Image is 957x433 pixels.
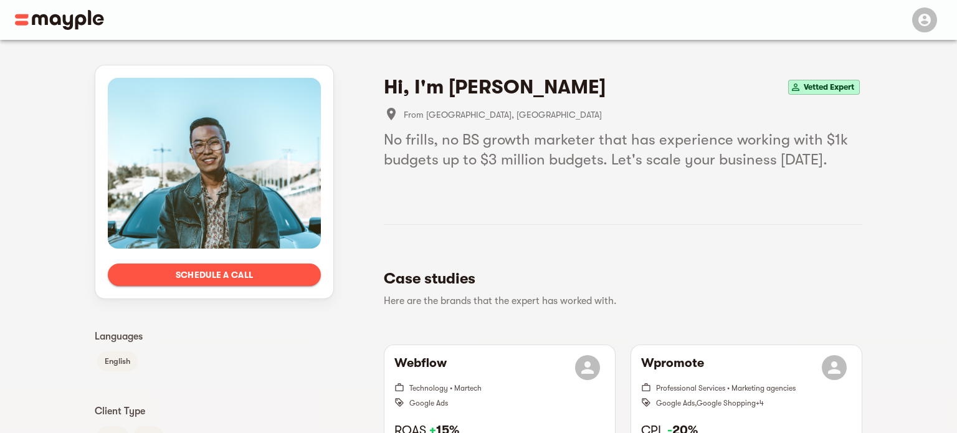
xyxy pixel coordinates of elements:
p: Languages [95,329,334,344]
span: Technology • Martech [409,384,482,393]
h6: Webflow [394,355,447,380]
span: Menu [905,14,942,24]
span: Vetted Expert [799,80,859,95]
span: Professional Services • Marketing agencies [656,384,796,393]
h5: No frills, no BS growth marketer that has experience working with $1k budgets up to $3 million bu... [384,130,862,169]
span: Schedule a call [118,267,311,282]
p: Here are the brands that the expert has worked with. [384,293,852,308]
span: + 4 [756,399,764,407]
p: Client Type [95,404,334,419]
h5: Case studies [384,269,852,288]
span: Google Ads , [656,399,697,407]
span: From [GEOGRAPHIC_DATA], [GEOGRAPHIC_DATA] [404,107,862,122]
span: Google Shopping [697,399,756,407]
span: English [97,354,138,369]
h6: Wpromote [641,355,704,380]
h4: Hi, I'm [PERSON_NAME] [384,75,606,100]
span: Google Ads [409,399,448,407]
button: Schedule a call [108,264,321,286]
img: Main logo [15,10,104,30]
